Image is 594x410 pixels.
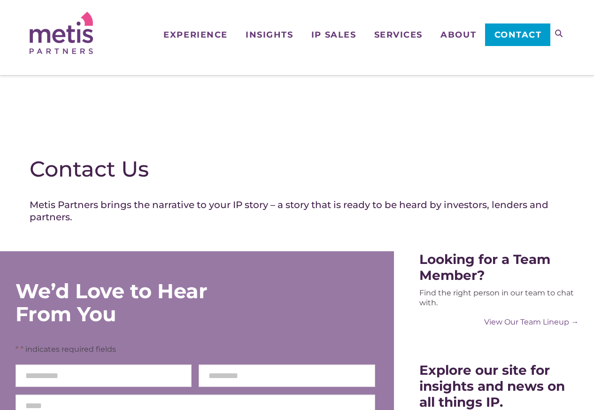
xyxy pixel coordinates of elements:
[30,199,564,223] h4: Metis Partners brings the narrative to your IP story – a story that is ready to be heard by inves...
[163,31,227,39] span: Experience
[15,279,264,325] div: We’d Love to Hear From You
[440,31,476,39] span: About
[485,23,550,46] a: Contact
[419,362,579,410] div: Explore our site for insights and news on all things IP.
[30,12,93,54] img: Metis Partners
[374,31,423,39] span: Services
[419,288,579,308] div: Find the right person in our team to chat with.
[419,317,579,327] a: View Our Team Lineup →
[30,156,564,182] h1: Contact Us
[494,31,542,39] span: Contact
[311,31,356,39] span: IP Sales
[246,31,293,39] span: Insights
[419,251,579,283] div: Looking for a Team Member?
[15,344,375,355] p: " " indicates required fields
